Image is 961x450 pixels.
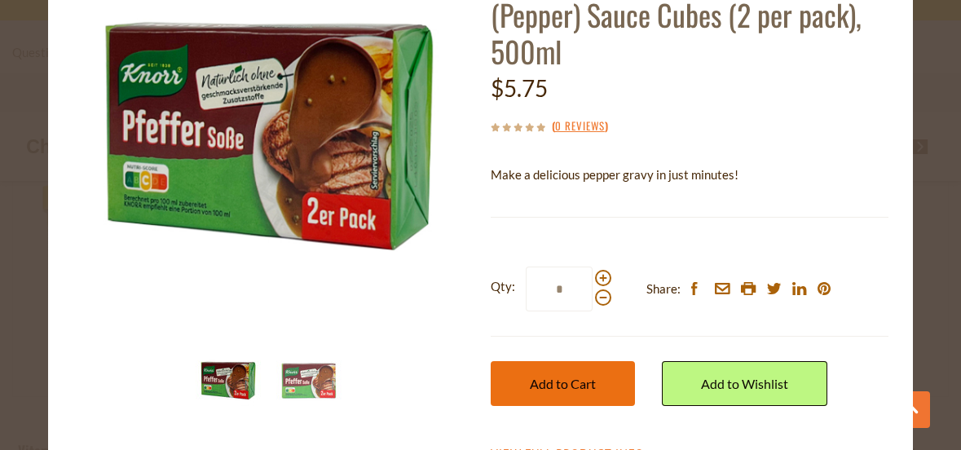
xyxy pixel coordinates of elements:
p: Convenient and easy to use gravy cubes, 2 per pack. Perfect sauce for any roast meat. [491,197,888,218]
a: Add to Wishlist [662,361,827,406]
a: 0 Reviews [555,117,605,135]
span: ( ) [552,117,608,134]
input: Qty: [526,267,593,311]
span: Share: [646,279,681,299]
button: Add to Cart [491,361,635,406]
img: Knorr Pfeffer Sauce Cubes [196,347,261,412]
span: $5.75 [491,74,548,102]
img: Knorr Pfeffer (Pepper) Sauce Cubes (2 per pack), 500ml [276,347,342,412]
p: Make a delicious pepper gravy in just minutes! [491,165,888,185]
span: Add to Cart [530,376,596,391]
strong: Qty: [491,276,515,297]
